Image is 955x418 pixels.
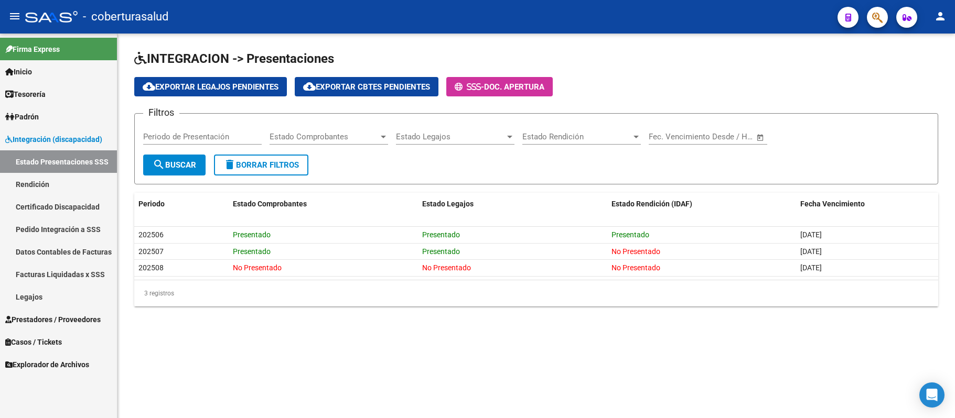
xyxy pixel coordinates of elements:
[800,247,822,256] span: [DATE]
[455,82,484,92] span: -
[233,247,271,256] span: Presentado
[138,247,164,256] span: 202507
[153,160,196,170] span: Buscar
[143,80,155,93] mat-icon: cloud_download
[143,82,278,92] span: Exportar Legajos Pendientes
[134,280,938,306] div: 3 registros
[229,193,418,215] datatable-header-cell: Estado Comprobantes
[5,89,46,100] span: Tesorería
[303,80,316,93] mat-icon: cloud_download
[5,134,102,145] span: Integración (discapacidad)
[223,160,299,170] span: Borrar Filtros
[701,132,752,141] input: Fecha fin
[233,263,282,272] span: No Presentado
[138,230,164,239] span: 202506
[796,193,938,215] datatable-header-cell: Fecha Vencimiento
[138,200,165,208] span: Periodo
[5,359,89,370] span: Explorador de Archivos
[270,132,379,141] span: Estado Comprobantes
[800,200,865,208] span: Fecha Vencimiento
[5,43,60,55] span: Firma Express
[611,263,660,272] span: No Presentado
[422,263,471,272] span: No Presentado
[607,193,797,215] datatable-header-cell: Estado Rendición (IDAF)
[611,200,692,208] span: Estado Rendición (IDAF)
[233,230,271,239] span: Presentado
[134,51,334,66] span: INTEGRACION -> Presentaciones
[611,230,649,239] span: Presentado
[83,5,168,28] span: - coberturasalud
[484,82,544,92] span: Doc. Apertura
[418,193,607,215] datatable-header-cell: Estado Legajos
[134,77,287,96] button: Exportar Legajos Pendientes
[8,10,21,23] mat-icon: menu
[143,155,206,175] button: Buscar
[223,158,236,171] mat-icon: delete
[143,105,179,120] h3: Filtros
[233,200,307,208] span: Estado Comprobantes
[755,131,767,144] button: Open calendar
[446,77,553,96] button: -Doc. Apertura
[919,382,945,408] div: Open Intercom Messenger
[303,82,430,92] span: Exportar Cbtes Pendientes
[214,155,308,175] button: Borrar Filtros
[295,77,438,96] button: Exportar Cbtes Pendientes
[800,230,822,239] span: [DATE]
[422,200,474,208] span: Estado Legajos
[611,247,660,256] span: No Presentado
[522,132,631,141] span: Estado Rendición
[5,111,39,123] span: Padrón
[5,336,62,348] span: Casos / Tickets
[649,132,691,141] input: Fecha inicio
[800,263,822,272] span: [DATE]
[934,10,947,23] mat-icon: person
[422,247,460,256] span: Presentado
[153,158,165,171] mat-icon: search
[138,263,164,272] span: 202508
[396,132,505,141] span: Estado Legajos
[5,314,101,325] span: Prestadores / Proveedores
[422,230,460,239] span: Presentado
[5,66,32,78] span: Inicio
[134,193,229,215] datatable-header-cell: Periodo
